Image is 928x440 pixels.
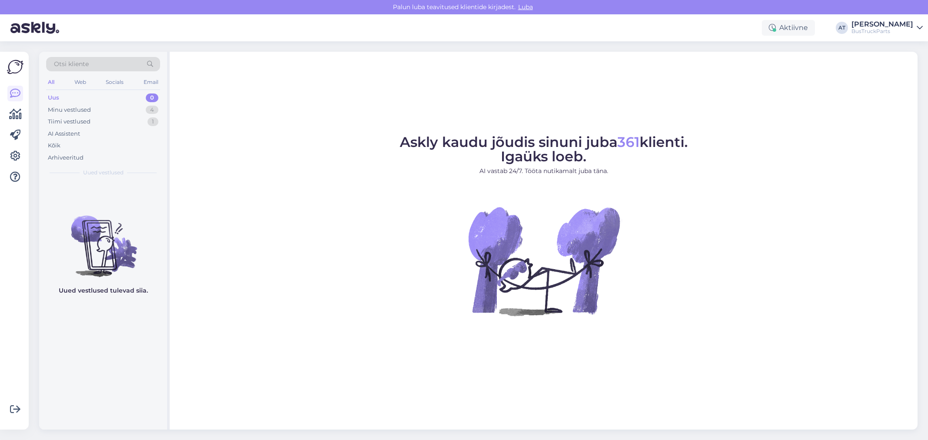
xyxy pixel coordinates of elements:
[466,183,622,339] img: No Chat active
[46,77,56,88] div: All
[516,3,536,11] span: Luba
[48,130,80,138] div: AI Assistent
[54,60,89,69] span: Otsi kliente
[48,93,59,102] div: Uus
[851,21,923,35] a: [PERSON_NAME]BusTruckParts
[59,286,148,295] p: Uued vestlused tulevad siia.
[48,106,91,114] div: Minu vestlused
[48,153,84,162] div: Arhiveeritud
[147,117,158,126] div: 1
[73,77,88,88] div: Web
[39,200,167,278] img: No chats
[617,133,640,150] span: 361
[400,167,688,176] p: AI vastab 24/7. Tööta nutikamalt juba täna.
[48,141,60,150] div: Kõik
[142,77,160,88] div: Email
[104,77,125,88] div: Socials
[762,20,815,36] div: Aktiivne
[48,117,90,126] div: Tiimi vestlused
[146,106,158,114] div: 4
[146,93,158,102] div: 0
[851,28,913,35] div: BusTruckParts
[400,133,688,165] span: Askly kaudu jõudis sinuni juba klienti. Igaüks loeb.
[83,169,124,177] span: Uued vestlused
[836,22,848,34] div: AT
[7,59,23,75] img: Askly Logo
[851,21,913,28] div: [PERSON_NAME]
